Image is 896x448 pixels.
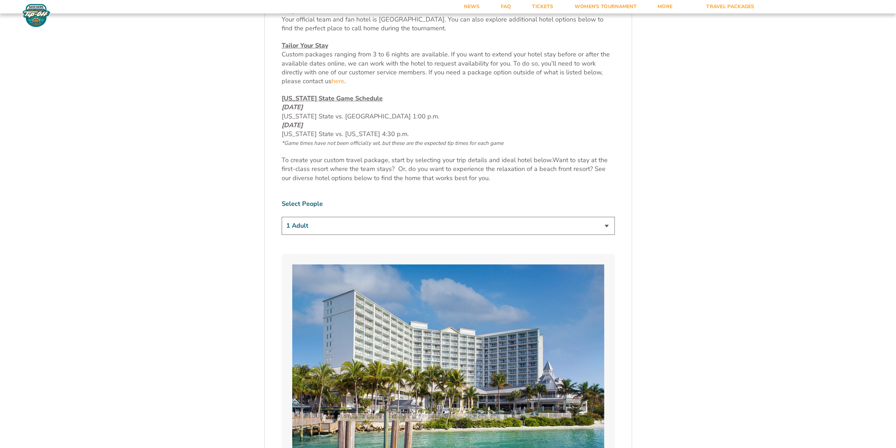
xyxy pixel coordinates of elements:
[282,50,610,85] span: Custom packages ranging from 3 to 6 nights are available. If you want to extend your hotel stay b...
[282,140,503,147] span: *Game times have not been officially set, but these are the expected tip times for each game
[282,41,328,50] u: Tailor Your Stay
[344,77,346,85] span: .
[282,156,552,164] span: To create your custom travel package, start by selecting your trip details and ideal hotel below.
[21,4,52,27] img: Fort Myers Tip-Off
[282,6,343,15] u: Stay With The Team
[282,94,383,103] span: [US_STATE] State Game Schedule
[282,121,303,129] em: [DATE]
[282,15,603,32] span: Your official team and fan hotel is [GEOGRAPHIC_DATA]. You can also explore additional hotel opti...
[332,77,344,86] a: here
[282,103,503,147] span: [US_STATE] State vs. [GEOGRAPHIC_DATA] 1:00 p.m. [US_STATE] State vs. [US_STATE] 4:30 p.m.
[282,156,615,183] p: Want to stay at the first-class resort where the team stays? Or, do you want to experience the re...
[282,200,615,208] label: Select People
[282,103,303,111] em: [DATE]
